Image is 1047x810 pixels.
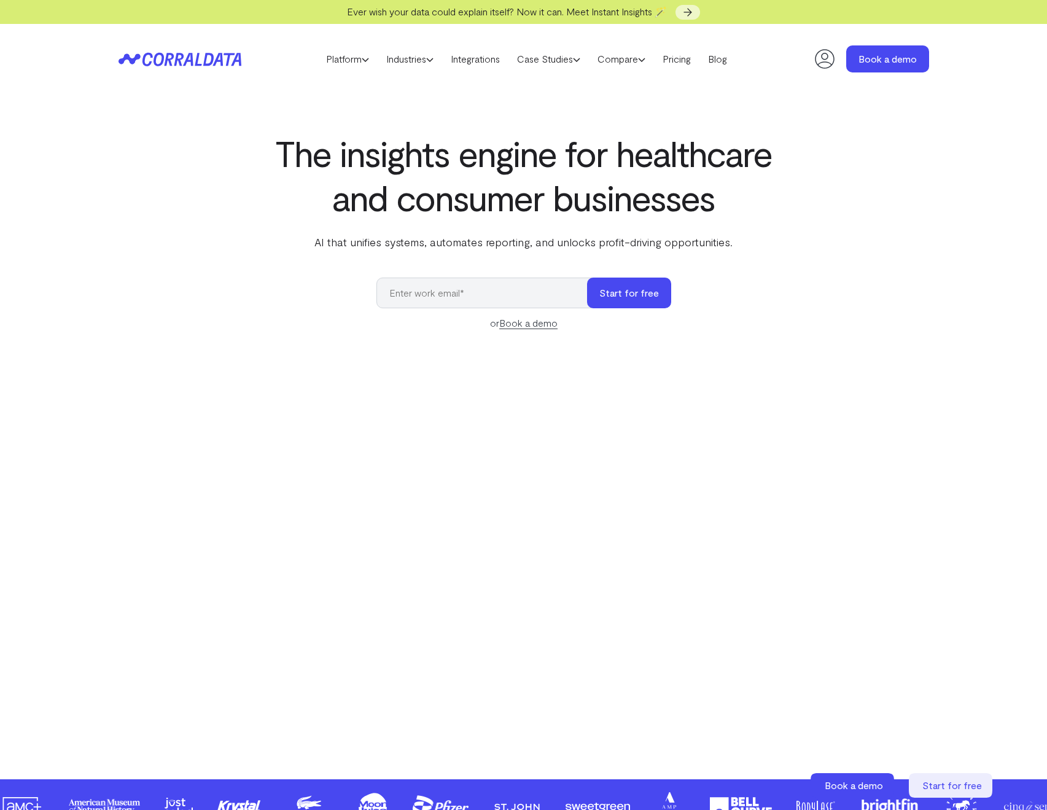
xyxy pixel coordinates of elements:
div: or [376,316,671,330]
span: Start for free [922,779,982,791]
input: Enter work email* [376,278,599,308]
button: Start for free [587,278,671,308]
span: Book a demo [825,779,883,791]
p: AI that unifies systems, automates reporting, and unlocks profit-driving opportunities. [273,234,774,250]
a: Integrations [442,50,508,68]
a: Book a demo [846,45,929,72]
a: Start for free [909,773,995,798]
span: Ever wish your data could explain itself? Now it can. Meet Instant Insights 🪄 [347,6,667,17]
a: Pricing [654,50,699,68]
a: Compare [589,50,654,68]
h1: The insights engine for healthcare and consumer businesses [273,131,774,219]
a: Case Studies [508,50,589,68]
a: Book a demo [499,317,558,329]
a: Book a demo [811,773,897,798]
a: Blog [699,50,736,68]
a: Platform [317,50,378,68]
a: Industries [378,50,442,68]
